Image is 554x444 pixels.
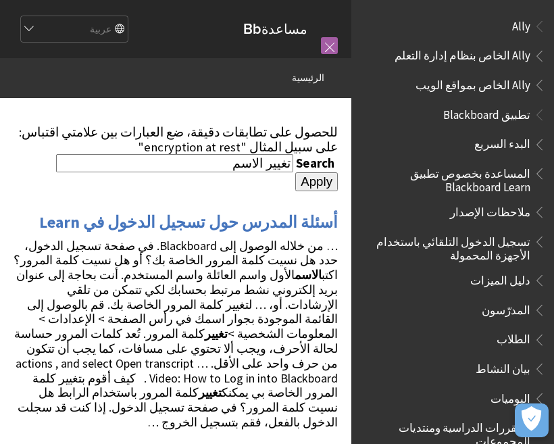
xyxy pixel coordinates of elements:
span: ملاحظات الإصدار [450,201,530,219]
span: بيان النشاط [476,357,530,376]
span: المدرّسون [482,299,530,317]
div: للحصول على تطابقات دقيقة، ضع العبارات بين علامتي اقتباس: على سبيل المثال "encryption at rest" [14,125,338,154]
span: المساعدة بخصوص تطبيق Blackboard Learn [368,162,530,194]
nav: Book outline for Anthology Ally Help [359,15,546,97]
span: Ally الخاص بمواقع الويب [415,74,530,92]
label: Search [296,155,338,171]
input: Apply [295,172,338,191]
span: البدء السريع [474,133,530,151]
button: فتح التفضيلات [515,403,549,437]
strong: تغيير [199,385,222,400]
span: الطلاب [497,328,530,347]
strong: تغيير [205,326,228,341]
span: اليوميات [490,387,530,405]
span: Ally [512,15,530,33]
strong: الاسم [295,267,322,282]
span: تطبيق Blackboard [443,103,530,122]
a: مساعدةBb [243,20,307,37]
a: أسئلة المدرس حول تسجيل الدخول في Learn [39,212,338,233]
span: تسجيل الدخول التلقائي باستخدام الأجهزة المحمولة [368,230,530,262]
span: … من خلاله الوصول إلى Blackboard. في صفحة تسجيل الدخول، حدد هل نسيت كلمة المرور الخاصة بك؟ أو هل ... [14,238,338,430]
span: Ally الخاص بنظام إدارة التعلم [395,45,530,63]
select: Site Language Selector [20,16,128,43]
a: الرئيسية [292,70,324,87]
strong: Bb [243,20,261,38]
span: دليل الميزات [470,269,530,287]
